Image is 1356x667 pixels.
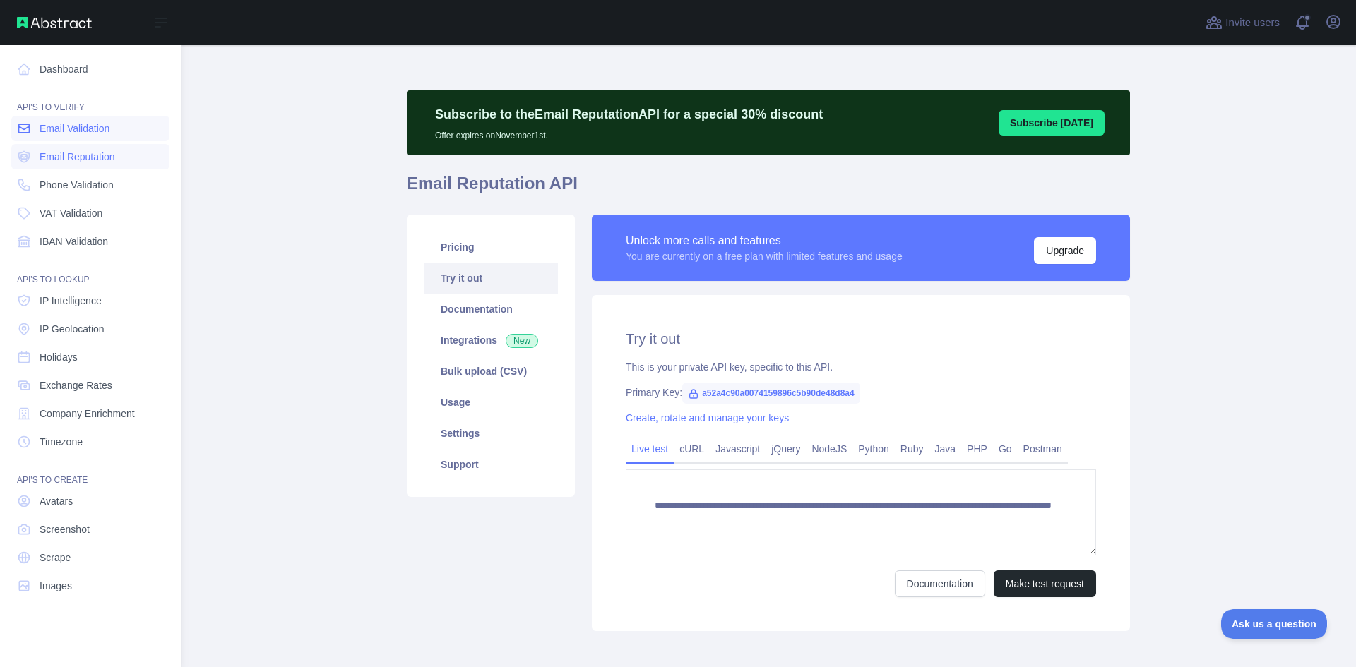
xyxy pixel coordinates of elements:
[929,438,962,460] a: Java
[806,438,852,460] a: NodeJS
[895,438,929,460] a: Ruby
[626,385,1096,399] div: Primary Key:
[424,263,558,294] a: Try it out
[40,150,115,164] span: Email Reputation
[994,570,1096,597] button: Make test request
[40,378,112,392] span: Exchange Rates
[626,232,903,249] div: Unlock more calls and features
[424,325,558,356] a: Integrations New
[626,249,903,263] div: You are currently on a free plan with limited features and usage
[11,288,169,313] a: IP Intelligence
[961,438,993,460] a: PHP
[999,110,1105,136] button: Subscribe [DATE]
[40,294,102,308] span: IP Intelligence
[424,449,558,480] a: Support
[424,232,558,263] a: Pricing
[506,334,538,348] span: New
[674,438,710,460] a: cURL
[766,438,806,460] a: jQuery
[11,116,169,141] a: Email Validation
[11,373,169,398] a: Exchange Rates
[11,457,169,486] div: API'S TO CREATE
[40,579,72,593] span: Images
[435,104,823,124] p: Subscribe to the Email Reputation API for a special 30 % discount
[11,200,169,226] a: VAT Validation
[1034,237,1096,264] button: Upgrade
[852,438,895,460] a: Python
[11,344,169,370] a: Holidays
[1225,15,1280,31] span: Invite users
[11,316,169,342] a: IP Geolocation
[11,229,169,254] a: IBAN Validation
[626,360,1096,374] div: This is your private API key, specific to this API.
[11,172,169,198] a: Phone Validation
[435,124,823,141] p: Offer expires on November 1st.
[424,387,558,418] a: Usage
[424,356,558,387] a: Bulk upload (CSV)
[626,438,674,460] a: Live test
[993,438,1018,460] a: Go
[40,121,109,136] span: Email Validation
[40,435,83,449] span: Timezone
[626,412,789,423] a: Create, rotate and manage your keys
[11,488,169,514] a: Avatars
[626,329,1096,349] h2: Try it out
[40,206,102,220] span: VAT Validation
[1203,11,1283,34] button: Invite users
[17,17,92,28] img: Abstract API
[40,234,108,248] span: IBAN Validation
[11,545,169,570] a: Scrape
[1221,609,1328,639] iframe: Toggle Customer Support
[11,517,169,542] a: Screenshot
[11,401,169,426] a: Company Enrichment
[682,383,860,404] span: a52a4c90a0074159896c5b90de48d8a4
[710,438,766,460] a: Javascript
[424,294,558,325] a: Documentation
[11,85,169,113] div: API'S TO VERIFY
[40,178,114,192] span: Phone Validation
[11,573,169,599] a: Images
[11,144,169,169] a: Email Reputation
[424,418,558,449] a: Settings
[40,551,71,565] span: Scrape
[40,350,78,364] span: Holidays
[11,56,169,82] a: Dashboard
[1018,438,1068,460] a: Postman
[11,257,169,285] div: API'S TO LOOKUP
[407,172,1130,206] h1: Email Reputation API
[40,407,135,421] span: Company Enrichment
[40,322,105,336] span: IP Geolocation
[895,570,985,597] a: Documentation
[40,494,73,508] span: Avatars
[11,429,169,455] a: Timezone
[40,522,90,536] span: Screenshot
